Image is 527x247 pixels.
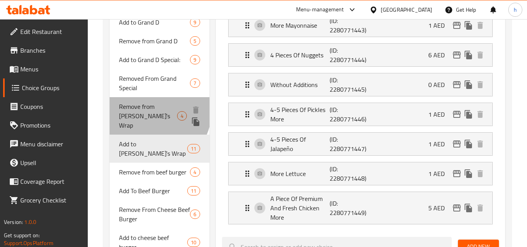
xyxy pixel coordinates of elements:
[3,60,88,78] a: Menus
[222,70,499,100] li: Expand
[20,102,82,111] span: Coupons
[463,202,474,214] button: duplicate
[330,105,369,124] p: (ID: 2280771446)
[428,110,451,119] p: 1 AED
[110,13,209,32] div: Add to Grand D9
[190,169,199,176] span: 4
[330,75,369,94] p: (ID: 2280771445)
[229,162,492,185] div: Expand
[20,139,82,149] span: Menu disclaimer
[119,18,190,27] span: Add to Grand D
[270,194,330,222] p: A Piece Of Premium And Fresh Chicken More
[3,78,88,97] a: Choice Groups
[330,16,369,35] p: (ID: 2280771443)
[428,139,451,149] p: 1 AED
[20,64,82,74] span: Menus
[177,112,186,120] span: 4
[3,116,88,135] a: Promotions
[3,22,88,41] a: Edit Restaurant
[229,14,492,37] div: Expand
[463,20,474,31] button: duplicate
[451,202,463,214] button: edit
[110,163,209,181] div: Remove from beef burger4
[110,32,209,50] div: Remove from Grand D5
[222,40,499,70] li: Expand
[190,18,200,27] div: Choices
[474,20,486,31] button: delete
[110,200,209,228] div: Remove From Cheese Beef Burger6
[119,205,190,224] span: Remove From Cheese Beef Burger
[229,44,492,66] div: Expand
[110,181,209,200] div: Add To Beef Burger11
[428,169,451,178] p: 1 AED
[20,121,82,130] span: Promotions
[428,203,451,213] p: 5 AED
[119,55,190,64] span: Add to Grand D Special:
[24,217,36,227] span: 1.0.0
[474,79,486,91] button: delete
[3,41,88,60] a: Branches
[190,211,199,218] span: 6
[190,80,199,87] span: 7
[428,50,451,60] p: 6 AED
[190,104,202,116] button: delete
[190,167,200,177] div: Choices
[187,186,200,195] div: Choices
[222,159,499,188] li: Expand
[451,49,463,61] button: edit
[119,186,187,195] span: Add To Beef Burger
[119,167,190,177] span: Remove from beef burger
[4,230,40,240] span: Get support on:
[270,169,330,178] p: More Lettuce
[451,20,463,31] button: edit
[222,100,499,129] li: Expand
[190,37,199,45] span: 5
[270,135,330,153] p: 4-5 Pieces Of Jalapeño
[190,56,199,64] span: 9
[177,111,187,121] div: Choices
[187,238,200,247] div: Choices
[20,46,82,55] span: Branches
[3,135,88,153] a: Menu disclaimer
[190,210,200,219] div: Choices
[3,191,88,210] a: Grocery Checklist
[270,80,330,89] p: Without Additions
[474,138,486,150] button: delete
[428,80,451,89] p: 0 AED
[119,74,190,92] span: Removed From Grand Special
[4,217,23,227] span: Version:
[451,108,463,120] button: edit
[20,195,82,205] span: Grocery Checklist
[188,239,199,246] span: 10
[296,5,344,14] div: Menu-management
[451,138,463,150] button: edit
[190,116,202,128] button: duplicate
[3,172,88,191] a: Coverage Report
[474,168,486,179] button: delete
[119,139,187,158] span: Add to [PERSON_NAME]’s Wrap
[330,135,369,153] p: (ID: 2280771447)
[3,97,88,116] a: Coupons
[110,135,209,163] div: Add to [PERSON_NAME]’s Wrap11
[463,79,474,91] button: duplicate
[20,177,82,186] span: Coverage Report
[190,55,200,64] div: Choices
[229,103,492,126] div: Expand
[514,5,517,14] span: h
[270,105,330,124] p: 4-5 Pieces Of Pickles More
[463,168,474,179] button: duplicate
[222,129,499,159] li: Expand
[20,27,82,36] span: Edit Restaurant
[190,36,200,46] div: Choices
[119,102,177,130] span: Remove from [PERSON_NAME]’s Wrap
[330,46,369,64] p: (ID: 2280771444)
[451,168,463,179] button: edit
[229,73,492,96] div: Expand
[110,97,209,135] div: Remove from [PERSON_NAME]’s Wrap4deleteduplicate
[270,21,330,30] p: More Mayonnaise
[330,199,369,217] p: (ID: 2280771449)
[222,11,499,40] li: Expand
[381,5,432,14] div: [GEOGRAPHIC_DATA]
[463,49,474,61] button: duplicate
[188,187,199,195] span: 11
